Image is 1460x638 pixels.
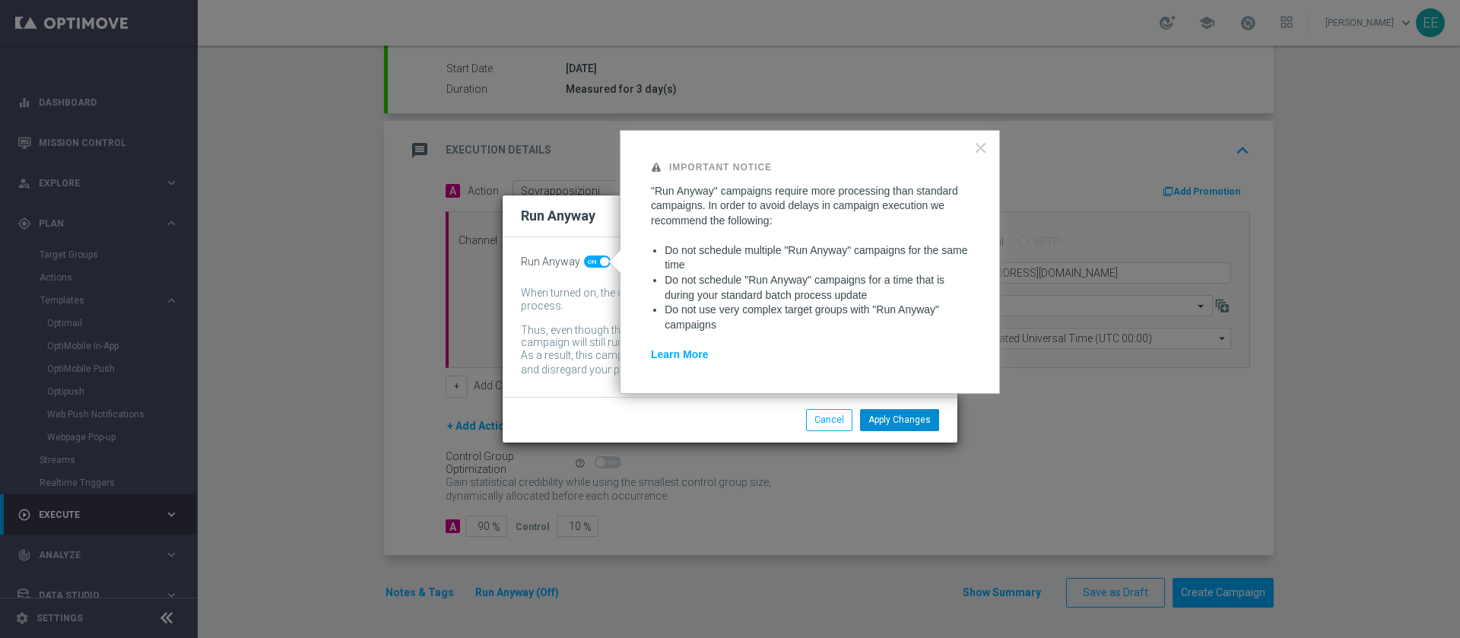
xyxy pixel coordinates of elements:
h2: Run Anyway [521,207,595,225]
li: Do not schedule "Run Anyway" campaigns for a time that is during your standard batch process update [665,273,969,303]
div: As a result, this campaign might include customers whose data has been changed and disregard your... [521,349,916,379]
li: Do not use very complex target groups with "Run Anyway" campaigns [665,303,969,332]
strong: Important Notice [669,162,772,173]
p: "Run Anyway" campaigns require more processing than standard campaigns. In order to avoid delays ... [651,184,969,229]
li: Do not schedule multiple "Run Anyway" campaigns for the same time [665,243,969,273]
div: When turned on, the campaign will be executed regardless of your site's batch-data process. [521,287,916,313]
button: Close [973,135,988,160]
div: Thus, even though the batch-data process might not be complete by then, the campaign will still r... [521,324,916,350]
span: Run Anyway [521,256,580,268]
button: Apply Changes [860,409,939,430]
a: Learn More [651,348,708,360]
button: Cancel [806,409,852,430]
